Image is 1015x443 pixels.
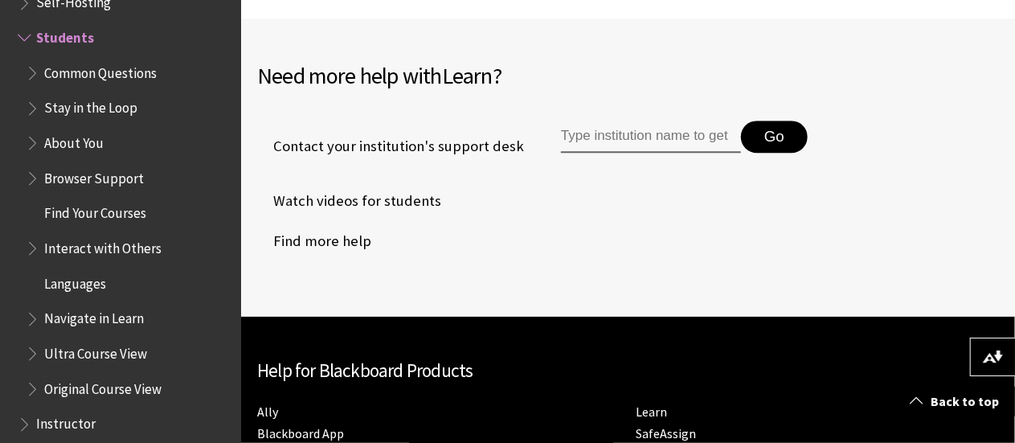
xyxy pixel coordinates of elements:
h2: Need more help with ? [257,59,999,92]
span: About You [44,129,104,151]
span: Languages [44,270,106,292]
a: Back to top [898,387,1015,416]
span: Stay in the Loop [44,95,137,117]
span: Learn [442,61,493,90]
button: Go [741,121,808,153]
span: Instructor [36,411,96,433]
a: Watch videos for students [257,189,441,213]
h2: Help for Blackboard Products [257,357,999,385]
a: Find more help [257,229,371,253]
a: Blackboard App [257,425,344,442]
span: Find Your Courses [44,200,146,222]
span: Navigate in Learn [44,306,144,327]
span: Original Course View [44,375,162,397]
a: Learn [636,404,668,420]
span: Students [36,24,94,46]
span: Contact your institution's support desk [257,136,524,157]
span: Common Questions [44,59,157,81]
a: Ally [257,404,278,420]
input: Type institution name to get support [561,121,741,153]
span: Ultra Course View [44,340,147,362]
span: Interact with Others [44,235,162,256]
a: SafeAssign [636,425,697,442]
span: Browser Support [44,165,144,187]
